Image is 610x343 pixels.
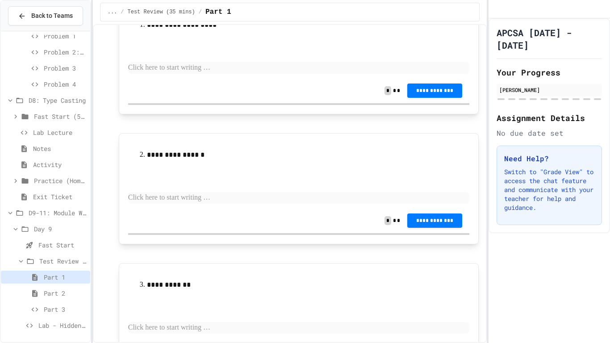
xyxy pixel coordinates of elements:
h2: Assignment Details [497,112,602,124]
span: Activity [33,160,87,169]
span: Back to Teams [31,11,73,21]
button: Back to Teams [8,6,83,25]
span: Problem 2: Mission Resource Calculator [44,47,87,57]
div: [PERSON_NAME] [499,86,599,94]
span: / [121,8,124,16]
p: Switch to "Grade View" to access the chat feature and communicate with your teacher for help and ... [504,167,594,212]
span: Exit Ticket [33,192,87,201]
span: Test Review (35 mins) [128,8,195,16]
span: Lab - Hidden Figures: Launch Weight Calculator [38,321,87,330]
span: Problem 4 [44,79,87,89]
span: Lab Lecture [33,128,87,137]
span: Part 1 [44,272,87,282]
span: Problem 1 [44,31,87,41]
span: Practice (Homework, if needed) [34,176,87,185]
h3: Need Help? [504,153,594,164]
span: Part 3 [44,305,87,314]
span: / [199,8,202,16]
span: Part 2 [44,289,87,298]
span: D8: Type Casting [29,96,87,105]
span: Fast Start [38,240,87,250]
span: Problem 3 [44,63,87,73]
span: Notes [33,144,87,153]
span: D9-11: Module Wrap Up [29,208,87,218]
span: Test Review (35 mins) [39,256,87,266]
span: Fast Start (5 mins) [34,112,87,121]
div: No due date set [497,128,602,138]
h1: APCSA [DATE] - [DATE] [497,26,602,51]
h2: Your Progress [497,66,602,79]
span: Part 1 [205,7,231,17]
span: Day 9 [34,224,87,234]
span: ... [108,8,117,16]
